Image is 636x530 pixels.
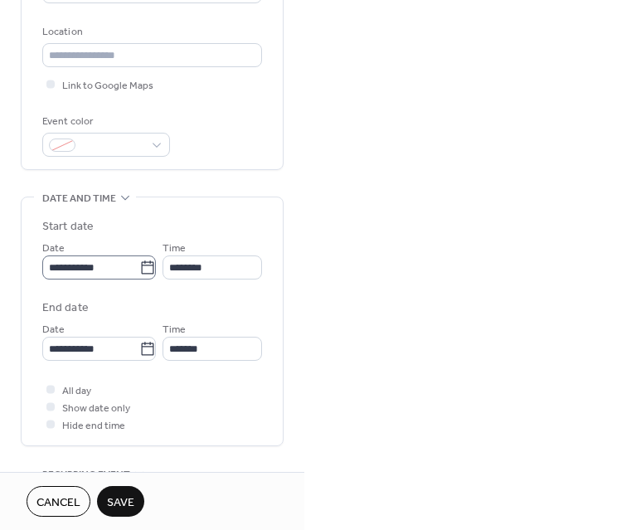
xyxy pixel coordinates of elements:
[42,240,65,257] span: Date
[163,321,186,338] span: Time
[42,23,259,41] div: Location
[62,77,153,95] span: Link to Google Maps
[62,382,91,400] span: All day
[62,400,130,417] span: Show date only
[36,494,80,512] span: Cancel
[97,486,144,517] button: Save
[163,240,186,257] span: Time
[42,321,65,338] span: Date
[42,218,94,236] div: Start date
[27,486,90,517] button: Cancel
[62,417,125,435] span: Hide end time
[42,299,89,317] div: End date
[42,113,167,130] div: Event color
[42,466,130,484] span: Recurring event
[107,494,134,512] span: Save
[42,190,116,207] span: Date and time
